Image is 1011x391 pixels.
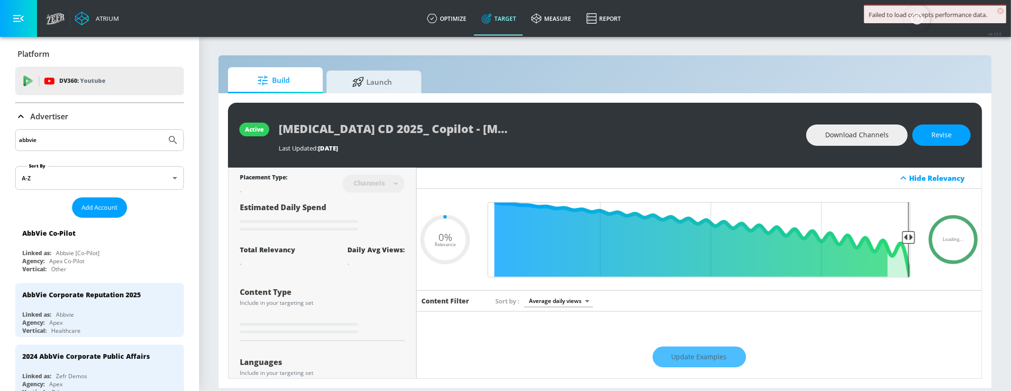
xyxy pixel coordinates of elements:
[92,14,119,23] div: Atrium
[318,144,338,152] span: [DATE]
[240,202,405,234] div: Estimated Daily Spend
[524,1,579,36] a: measure
[56,372,87,380] div: Zefr Demos
[22,290,141,299] div: AbbVie Corporate Reputation 2025
[904,5,930,31] button: Open Resource Center
[51,327,81,335] div: Healthcare
[75,11,119,26] a: Atrium
[438,232,452,242] span: 0%
[435,242,455,247] span: Relevance
[56,249,100,257] div: Abbvie [Co-Pilot]
[22,249,51,257] div: Linked as:
[15,222,184,275] div: AbbVie Co-PilotLinked as:Abbvie [Co-Pilot]Agency:Apex Co-PilotVertical:Other
[27,163,47,169] label: Sort By
[30,111,68,122] p: Advertiser
[417,168,982,189] div: Hide Relevancy
[336,71,408,93] span: Launch
[240,288,405,296] div: Content Type
[349,179,390,187] div: Channels
[22,319,45,327] div: Agency:
[869,10,1002,19] div: Failed to load concepts performance data.
[49,380,63,388] div: Apex
[15,283,184,337] div: AbbVie Corporate Reputation 2025Linked as:AbbvieAgency:ApexVertical:Healthcare
[495,297,519,305] span: Sort by
[49,319,63,327] div: Apex
[419,1,474,36] a: optimize
[483,202,915,277] input: Final Threshold
[18,49,49,59] p: Platform
[909,173,976,183] div: Hide Relevancy
[80,76,105,86] p: Youtube
[59,76,105,86] p: DV360:
[579,1,628,36] a: Report
[163,130,183,151] button: Submit Search
[240,358,405,366] div: Languages
[825,129,889,141] span: Download Channels
[997,8,1004,14] span: ×
[943,237,964,242] span: Loading...
[347,245,405,254] div: Daily Avg Views:
[22,372,51,380] div: Linked as:
[51,265,66,273] div: Other
[15,41,184,67] div: Platform
[240,202,326,213] span: Estimated Daily Spend
[421,296,469,305] h6: Content Filter
[82,202,118,213] span: Add Account
[72,197,127,218] button: Add Account
[22,311,51,319] div: Linked as:
[279,144,797,152] div: Last Updated:
[22,380,45,388] div: Agency:
[240,300,405,306] div: Include in your targeting set
[15,166,184,190] div: A-Z
[22,257,45,265] div: Agency:
[240,370,405,376] div: Include in your targeting set
[49,257,84,265] div: Apex Co-Pilot
[15,67,184,95] div: DV360: Youtube
[237,69,310,92] span: Build
[22,327,46,335] div: Vertical:
[245,125,264,133] div: active
[806,124,908,146] button: Download Channels
[988,31,1002,36] span: v 4.33.5
[22,229,75,238] div: AbbVie Co-Pilot
[912,124,971,146] button: Revise
[22,265,46,273] div: Vertical:
[474,1,524,36] a: Target
[19,134,163,146] input: Search by name
[240,245,295,254] div: Total Relevancy
[15,103,184,130] div: Advertiser
[56,311,74,319] div: Abbvie
[931,129,952,141] span: Revise
[240,173,287,183] div: Placement Type:
[524,294,593,307] div: Average daily views
[22,352,150,361] div: 2024 AbbVie Corporate Public Affairs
